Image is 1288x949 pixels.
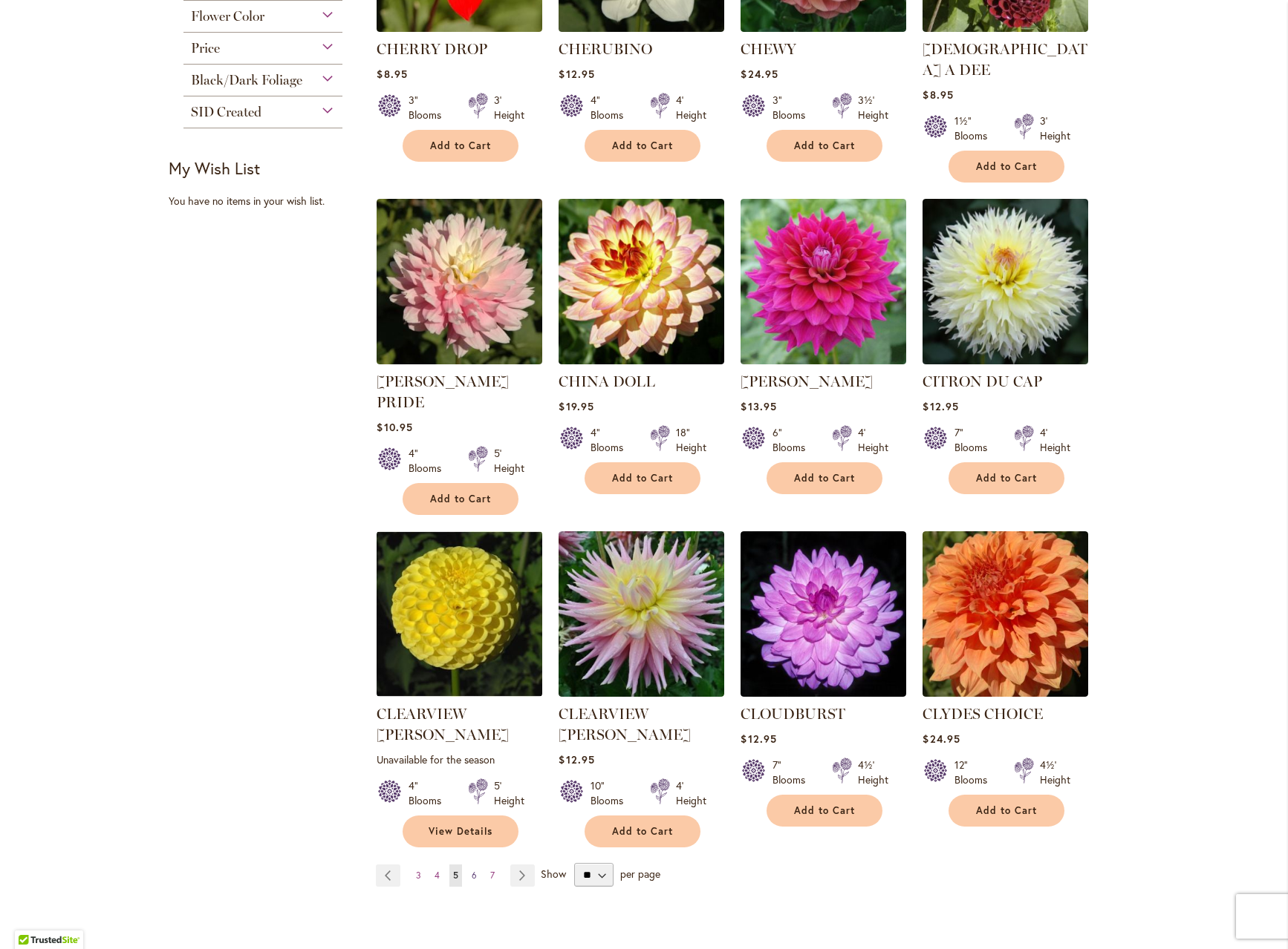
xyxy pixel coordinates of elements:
[923,531,1088,697] img: Clyde's Choice
[794,804,855,817] span: Add to Cart
[676,93,706,122] div: 4' Height
[377,353,542,367] a: CHILSON'S PRIDE
[409,778,450,808] div: 4" Blooms
[612,139,673,152] span: Add to Cart
[169,157,260,179] strong: My Wish List
[377,752,542,766] p: Unavailable for the season
[429,825,492,838] span: View Details
[954,114,996,143] div: 1½" Blooms
[923,40,1087,79] a: [DEMOGRAPHIC_DATA] A DEE
[612,825,673,838] span: Add to Cart
[741,732,776,746] span: $12.95
[741,531,906,697] img: Cloudburst
[767,130,882,162] button: Add to Cart
[858,758,888,787] div: 4½' Height
[472,870,477,881] span: 6
[435,870,440,881] span: 4
[377,67,407,81] span: $8.95
[430,139,491,152] span: Add to Cart
[431,864,443,887] a: 4
[976,472,1037,485] span: Add to Cart
[591,93,632,122] div: 4" Blooms
[794,472,855,485] span: Add to Cart
[976,160,1037,173] span: Add to Cart
[741,372,873,390] a: [PERSON_NAME]
[1040,758,1070,787] div: 4½' Height
[773,93,814,122] div: 3" Blooms
[403,130,518,162] button: Add to Cart
[403,815,518,847] a: View Details
[11,896,53,938] iframe: Launch Accessibility Center
[559,531,724,697] img: Clearview Jonas
[412,864,425,887] a: 3
[949,795,1064,827] button: Add to Cart
[923,353,1088,367] a: CITRON DU CAP
[923,732,960,746] span: $24.95
[559,686,724,700] a: Clearview Jonas
[773,758,814,787] div: 7" Blooms
[767,462,882,494] button: Add to Cart
[377,40,487,58] a: CHERRY DROP
[169,194,367,208] div: You have no items in your wish list.
[923,686,1088,700] a: Clyde's Choice
[858,93,888,122] div: 3½' Height
[591,778,632,808] div: 10" Blooms
[954,425,996,455] div: 7" Blooms
[377,705,509,743] a: CLEARVIEW [PERSON_NAME]
[1040,114,1070,143] div: 3' Height
[559,40,652,58] a: CHERUBINO
[559,353,724,367] a: CHINA DOLL
[741,353,906,367] a: CHLOE JANAE
[923,88,953,102] span: $8.95
[559,705,691,743] a: CLEARVIEW [PERSON_NAME]
[416,870,421,881] span: 3
[858,425,888,455] div: 4' Height
[377,199,542,364] img: CHILSON'S PRIDE
[923,21,1088,35] a: CHICK A DEE
[191,72,302,88] span: Black/Dark Foliage
[559,752,594,766] span: $12.95
[468,864,481,887] a: 6
[741,21,906,35] a: CHEWY
[487,864,498,887] a: 7
[612,472,673,485] span: Add to Cart
[741,705,845,723] a: CLOUDBURST
[585,815,700,847] button: Add to Cart
[494,93,524,122] div: 3' Height
[923,399,958,413] span: $12.95
[741,399,776,413] span: $13.95
[676,778,706,808] div: 4' Height
[453,870,458,881] span: 5
[377,531,542,697] img: CLEARVIEW DANIEL
[541,867,566,881] span: Show
[767,795,882,827] button: Add to Cart
[559,21,724,35] a: CHERUBINO
[585,462,700,494] button: Add to Cart
[954,758,996,787] div: 12" Blooms
[976,804,1037,817] span: Add to Cart
[191,104,261,120] span: SID Created
[741,199,906,364] img: CHLOE JANAE
[430,493,491,505] span: Add to Cart
[773,425,814,455] div: 6" Blooms
[949,151,1064,183] button: Add to Cart
[559,199,724,364] img: CHINA DOLL
[559,372,655,390] a: CHINA DOLL
[403,483,518,515] button: Add to Cart
[741,40,796,58] a: CHEWY
[191,40,220,56] span: Price
[923,705,1043,723] a: CLYDES CHOICE
[377,420,412,434] span: $10.95
[949,462,1064,494] button: Add to Cart
[676,425,706,455] div: 18" Height
[377,21,542,35] a: CHERRY DROP
[191,8,264,24] span: Flower Color
[794,139,855,152] span: Add to Cart
[409,446,450,476] div: 4" Blooms
[377,372,509,411] a: [PERSON_NAME] PRIDE
[741,67,778,81] span: $24.95
[559,67,594,81] span: $12.95
[1040,425,1070,455] div: 4' Height
[591,425,632,455] div: 4" Blooms
[494,778,524,808] div: 5' Height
